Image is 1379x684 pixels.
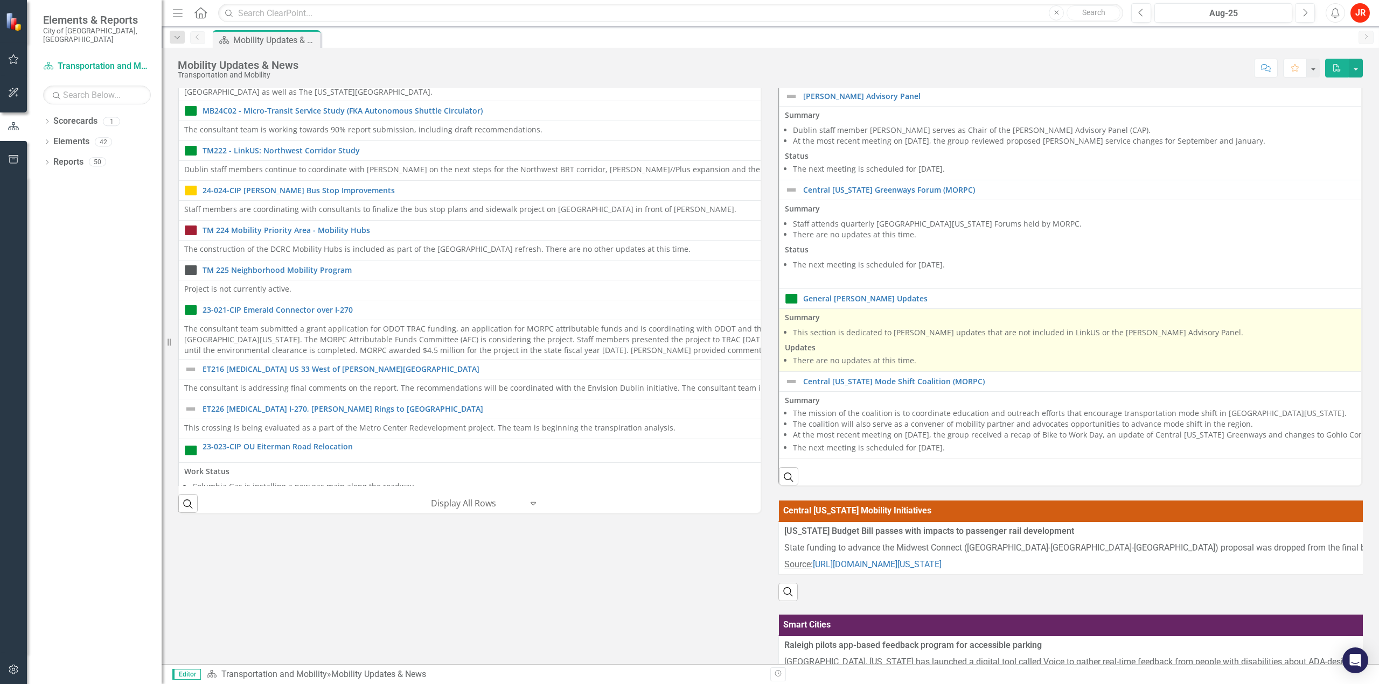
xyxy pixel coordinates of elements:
[184,184,197,197] img: Near Target
[184,444,197,457] img: On Target
[813,559,942,569] a: [URL][DOMAIN_NAME][US_STATE]
[179,280,1353,300] td: Double-Click to Edit
[184,284,1347,294] p: Project is not currently active.
[179,320,1353,359] td: Double-Click to Edit
[331,669,426,679] div: Mobility Updates & News
[43,13,151,26] span: Elements & Reports
[785,203,820,214] strong: Summary
[184,104,197,117] img: On Target
[178,59,298,71] div: Mobility Updates & News
[53,156,83,168] a: Reports
[184,363,197,376] img: Not Defined
[172,669,201,680] span: Editor
[179,419,1353,439] td: Double-Click to Edit
[203,405,1347,413] a: ET226 [MEDICAL_DATA] I-270, [PERSON_NAME] Rings to [GEOGRAPHIC_DATA]
[184,164,1347,175] p: Dublin staff members continue to coordinate with [PERSON_NAME] on the next steps for the Northwes...
[103,117,120,126] div: 1
[1154,3,1292,23] button: Aug-25
[785,151,809,161] strong: Status
[192,481,1347,492] li: Columbia Gas is installing a new gas main along the roadway.
[184,466,229,476] strong: Work Status
[203,365,1347,373] a: ET216 [MEDICAL_DATA] US 33 West of [PERSON_NAME][GEOGRAPHIC_DATA]
[203,442,1347,450] a: 23-023-CIP OU Eiterman Road Relocation
[184,224,197,237] img: Off Target
[179,141,1353,161] td: Double-Click to Edit Right Click for Context Menu
[43,26,151,44] small: City of [GEOGRAPHIC_DATA], [GEOGRAPHIC_DATA]
[53,136,89,148] a: Elements
[785,110,820,120] strong: Summary
[179,181,1353,201] td: Double-Click to Edit Right Click for Context Menu
[184,403,197,415] img: Not Defined
[206,668,762,681] div: »
[1342,647,1368,673] div: Open Intercom Messenger
[203,146,1347,154] a: TM222 - LinkUS: Northwest Corridor Study
[179,300,1353,320] td: Double-Click to Edit Right Click for Context Menu
[203,266,1347,274] a: TM 225 Neighborhood Mobility Program
[89,158,106,167] div: 50
[184,323,1347,356] p: The consultant team submitted a grant application for ODOT TRAC funding, an application for MORPC...
[178,71,298,79] div: Transportation and Mobility
[184,144,197,157] img: On Target
[785,312,820,322] strong: Summary
[179,379,1353,399] td: Double-Click to Edit
[179,439,1353,463] td: Double-Click to Edit Right Click for Context Menu
[785,292,798,305] img: On Target
[184,264,197,277] img: Not Started
[785,244,809,255] strong: Status
[203,107,1347,115] a: MB24C02 - Micro-Transit Service Study (FKA Autonomous Shuttle Circulator)
[785,395,820,405] strong: Summary
[784,640,1042,650] strong: Raleigh pilots app-based feedback program for accessible parking
[184,244,1347,255] p: The construction of the DCRC Mobility Hubs is included as part of the [GEOGRAPHIC_DATA] refresh. ...
[179,121,1353,141] td: Double-Click to Edit
[5,12,24,31] img: ClearPoint Strategy
[785,90,798,103] img: Not Defined
[184,304,197,316] img: On Target
[1350,3,1370,23] button: JR
[179,359,1353,379] td: Double-Click to Edit Right Click for Context Menu
[184,383,1347,393] p: The consultant is addressing final comments on the report. The recommendations will be coordinate...
[53,115,97,128] a: Scorecards
[785,375,798,388] img: Not Defined
[785,184,798,196] img: Not Defined
[784,559,811,569] u: Source
[179,161,1353,181] td: Double-Click to Edit
[184,422,1347,433] p: This crossing is being evaluated as a part of the Metro Center Redevelopment project. The team is...
[179,201,1353,221] td: Double-Click to Edit
[785,342,816,352] strong: Updates
[203,306,1347,314] a: 23-021-CIP Emerald Connector over I-270
[179,462,1353,611] td: Double-Click to Edit
[1082,8,1105,17] span: Search
[1067,5,1120,20] button: Search
[784,526,1074,536] strong: [US_STATE] Budget Bill passes with impacts to passenger rail development
[218,4,1123,23] input: Search ClearPoint...
[184,204,1347,215] p: Staff members are coordinating with consultants to finalize the bus stop plans and sidewalk proje...
[203,226,1347,234] a: TM 224 Mobility Priority Area - Mobility Hubs
[43,86,151,104] input: Search Below...
[95,137,112,146] div: 42
[179,241,1353,260] td: Double-Click to Edit
[179,101,1353,121] td: Double-Click to Edit Right Click for Context Menu
[221,669,327,679] a: Transportation and Mobility
[184,124,1347,135] p: The consultant team is working towards 90% report submission, including draft recommendations.
[179,260,1353,280] td: Double-Click to Edit Right Click for Context Menu
[179,221,1353,241] td: Double-Click to Edit Right Click for Context Menu
[1158,7,1289,20] div: Aug-25
[179,399,1353,419] td: Double-Click to Edit Right Click for Context Menu
[203,186,1347,194] a: 24-024-CIP [PERSON_NAME] Bus Stop Improvements
[43,60,151,73] a: Transportation and Mobility
[233,33,318,47] div: Mobility Updates & News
